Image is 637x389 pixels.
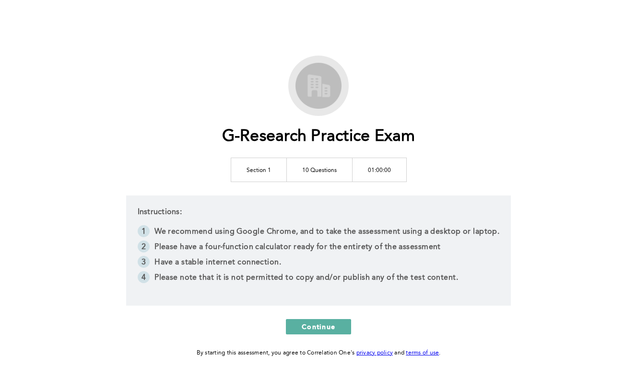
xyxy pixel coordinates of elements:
[352,158,406,182] td: 01:00:00
[356,350,393,356] a: privacy policy
[197,348,441,358] div: By starting this assessment, you agree to Correlation One's and .
[231,158,286,182] td: Section 1
[138,271,500,286] li: Please note that it is not permitted to copy and/or publish any of the test content.
[292,59,345,112] img: G-Research
[126,195,511,306] div: Instructions:
[406,350,439,356] a: terms of use
[138,240,500,256] li: Please have a four-function calculator ready for the entirety of the assessment
[286,319,351,334] button: Continue
[286,158,352,182] td: 10 Questions
[138,256,500,271] li: Have a stable internet connection.
[222,127,415,147] h1: G-Research Practice Exam
[138,225,500,240] li: We recommend using Google Chrome, and to take the assessment using a desktop or laptop.
[302,322,335,331] span: Continue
